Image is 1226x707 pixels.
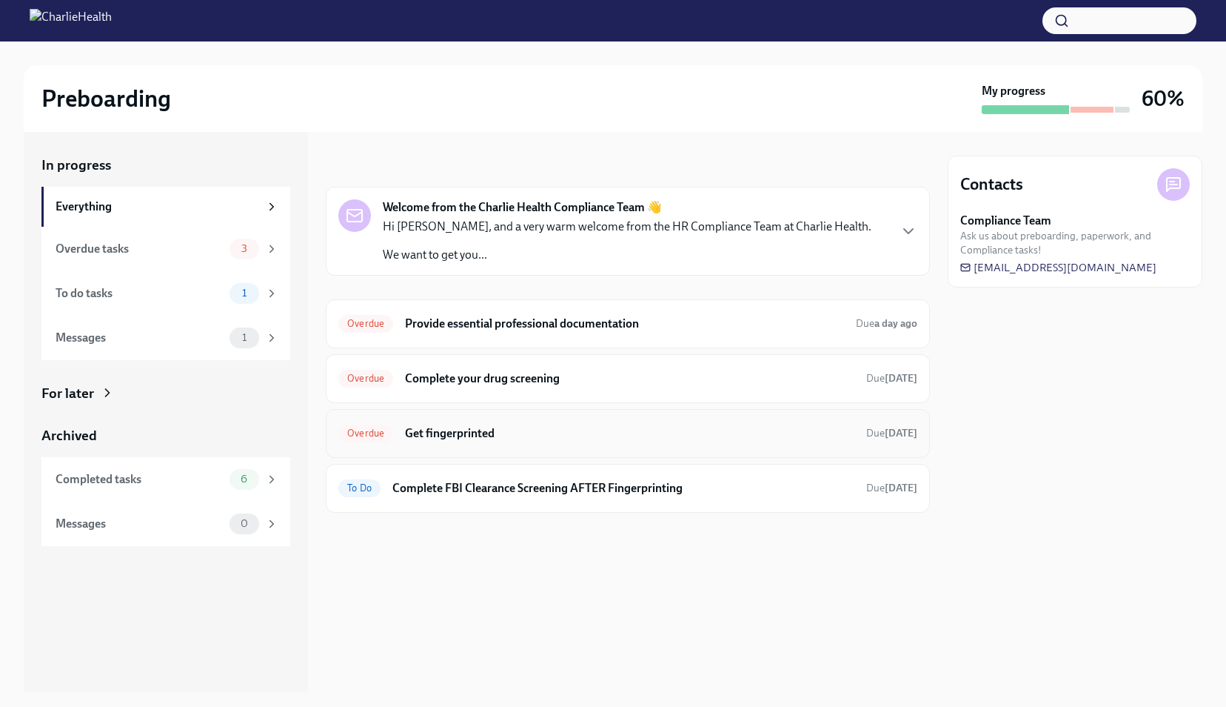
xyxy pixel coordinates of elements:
h4: Contacts [960,173,1023,196]
span: Due [866,427,917,439]
strong: My progress [982,83,1045,99]
a: OverdueGet fingerprintedDue[DATE] [338,422,917,445]
img: CharlieHealth [30,9,112,33]
div: For later [41,384,94,403]
h3: 60% [1142,85,1185,112]
strong: Welcome from the Charlie Health Compliance Team 👋 [383,199,662,216]
span: Overdue [338,428,393,439]
a: Messages1 [41,316,290,360]
div: In progress [326,156,395,175]
a: Everything [41,187,290,227]
h6: Complete FBI Clearance Screening AFTER Fingerprinting [392,480,854,497]
span: Due [866,482,917,494]
p: Hi [PERSON_NAME], and a very warm welcome from the HR Compliance Team at Charlie Health. [383,219,871,235]
span: August 24th, 2025 09:00 [866,481,917,495]
span: Ask us about preboarding, paperwork, and Compliance tasks! [960,229,1190,257]
a: In progress [41,156,290,175]
h6: Get fingerprinted [405,425,854,442]
a: Archived [41,426,290,445]
span: Due [866,372,917,385]
strong: a day ago [874,317,917,330]
span: 0 [232,518,257,529]
span: August 20th, 2025 09:00 [856,316,917,331]
p: We want to get you... [383,247,871,263]
h6: Provide essential professional documentation [405,316,844,332]
a: To do tasks1 [41,271,290,316]
span: Due [856,317,917,330]
span: 1 [233,332,255,343]
div: Everything [56,199,259,215]
span: Overdue [338,318,393,329]
a: OverdueProvide essential professional documentationDuea day ago [338,312,917,336]
strong: [DATE] [885,482,917,494]
a: OverdueComplete your drug screeningDue[DATE] [338,367,917,391]
a: Messages0 [41,502,290,546]
a: For later [41,384,290,403]
a: Completed tasks6 [41,457,290,502]
div: Messages [56,330,224,346]
span: Overdue [338,373,393,384]
strong: Compliance Team [960,213,1051,229]
a: Overdue tasks3 [41,227,290,271]
div: Overdue tasks [56,241,224,257]
span: To Do [338,482,381,494]
div: To do tasks [56,285,224,302]
a: [EMAIL_ADDRESS][DOMAIN_NAME] [960,260,1156,275]
span: 3 [232,243,256,254]
div: Messages [56,516,224,532]
strong: [DATE] [885,427,917,439]
h2: Preboarding [41,84,171,113]
h6: Complete your drug screening [405,371,854,387]
span: 1 [233,288,255,299]
div: Completed tasks [56,471,224,488]
span: August 21st, 2025 09:00 [866,426,917,440]
span: 6 [232,474,256,485]
span: August 21st, 2025 09:00 [866,371,917,385]
strong: [DATE] [885,372,917,385]
a: To DoComplete FBI Clearance Screening AFTER FingerprintingDue[DATE] [338,477,917,500]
